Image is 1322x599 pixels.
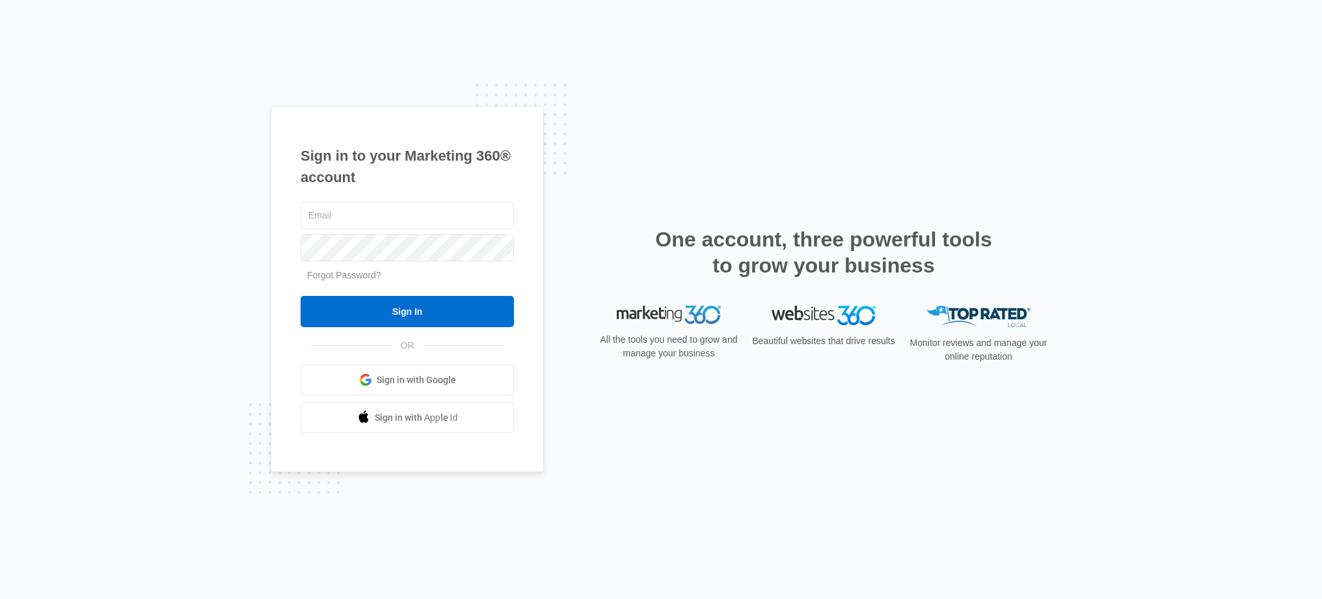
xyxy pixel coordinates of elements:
img: Websites 360 [772,306,876,325]
a: Forgot Password? [307,270,381,280]
img: Top Rated Local [926,306,1031,327]
input: Email [301,202,514,229]
a: Sign in with Apple Id [301,402,514,433]
a: Sign in with Google [301,364,514,395]
h1: Sign in to your Marketing 360® account [301,145,514,188]
p: All the tools you need to grow and manage your business [596,333,742,360]
span: Sign in with Apple Id [375,411,458,425]
p: Beautiful websites that drive results [751,334,897,348]
span: OR [392,339,424,353]
span: Sign in with Google [377,373,456,387]
input: Sign In [301,296,514,327]
img: Marketing 360 [617,306,721,324]
p: Monitor reviews and manage your online reputation [906,336,1051,364]
h2: One account, three powerful tools to grow your business [651,226,996,278]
